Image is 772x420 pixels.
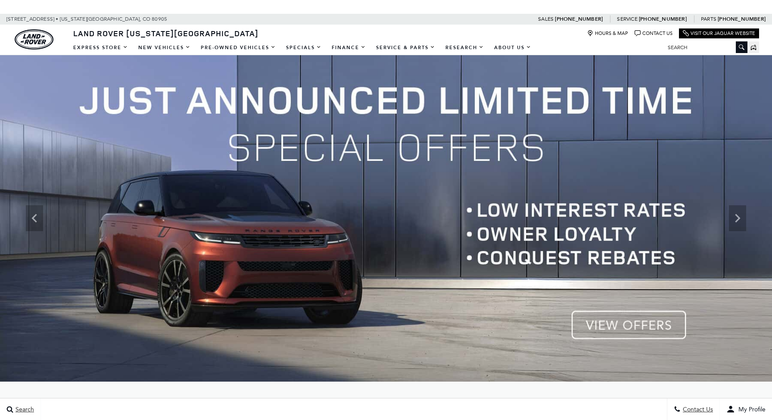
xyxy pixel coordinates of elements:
img: Land Rover [15,29,53,50]
a: EXPRESS STORE [68,40,133,55]
a: Specials [281,40,327,55]
span: [STREET_ADDRESS] • [6,14,59,25]
span: Land Rover [US_STATE][GEOGRAPHIC_DATA] [73,28,258,38]
button: user-profile-menu [720,398,772,420]
a: New Vehicles [133,40,196,55]
a: Hours & Map [587,30,628,37]
a: Finance [327,40,371,55]
span: Service [617,16,637,22]
a: About Us [489,40,536,55]
input: Search [661,42,747,53]
a: Pre-Owned Vehicles [196,40,281,55]
a: [PHONE_NUMBER] [718,16,766,22]
a: [PHONE_NUMBER] [555,16,603,22]
span: Search [13,406,34,413]
a: Visit Our Jaguar Website [683,30,755,37]
a: Land Rover [US_STATE][GEOGRAPHIC_DATA] [68,28,264,38]
a: Research [440,40,489,55]
a: [PHONE_NUMBER] [639,16,687,22]
span: 80905 [152,14,167,25]
span: CO [143,14,150,25]
span: Sales [538,16,554,22]
nav: Main Navigation [68,40,536,55]
a: Service & Parts [371,40,440,55]
a: [STREET_ADDRESS] • [US_STATE][GEOGRAPHIC_DATA], CO 80905 [6,16,167,22]
span: Parts [701,16,716,22]
span: My Profile [735,406,766,413]
a: Contact Us [635,30,672,37]
span: Contact Us [681,406,713,413]
a: land-rover [15,29,53,50]
span: [US_STATE][GEOGRAPHIC_DATA], [60,14,141,25]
